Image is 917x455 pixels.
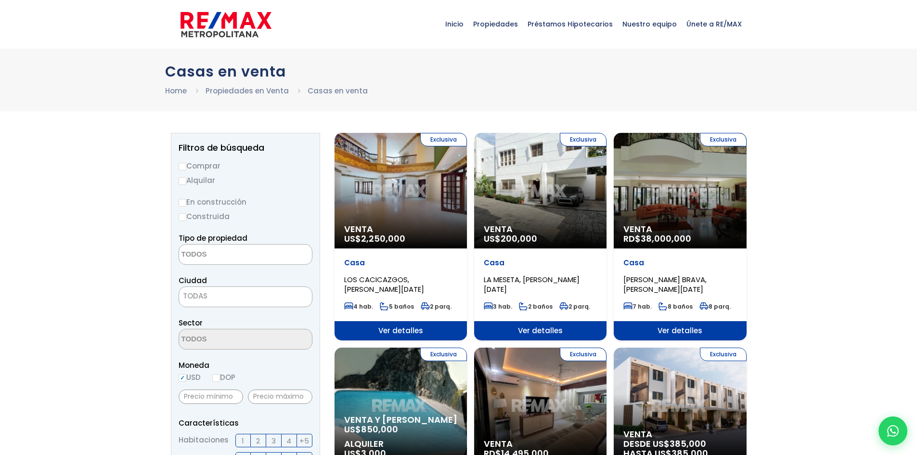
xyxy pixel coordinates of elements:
span: Alquiler [344,439,457,449]
span: Inicio [440,10,468,39]
p: Casa [484,258,597,268]
span: Ciudad [179,275,207,286]
p: Características [179,417,312,429]
label: Construida [179,210,312,222]
span: 850,000 [361,423,398,435]
img: remax-metropolitana-logo [181,10,271,39]
span: 2,250,000 [361,233,405,245]
span: US$ [344,233,405,245]
span: Sector [179,318,203,328]
input: Construida [179,213,186,221]
span: Exclusiva [560,348,607,361]
span: Propiedades [468,10,523,39]
span: [PERSON_NAME] BRAVA, [PERSON_NAME][DATE] [623,274,707,294]
input: DOP [212,374,220,382]
label: DOP [212,371,235,383]
span: Únete a RE/MAX [682,10,747,39]
p: Casa [623,258,736,268]
span: 3 hab. [484,302,512,311]
input: En construcción [179,199,186,207]
span: Ver detalles [474,321,607,340]
span: 8 baños [659,302,693,311]
label: USD [179,371,201,383]
a: Home [165,86,187,96]
span: Tipo de propiedad [179,233,247,243]
span: Venta [623,429,736,439]
span: 200,000 [501,233,537,245]
textarea: Search [179,245,272,265]
h1: Casas en venta [165,63,752,80]
span: 38,000,000 [641,233,691,245]
span: 2 parq. [559,302,590,311]
span: 4 hab. [344,302,373,311]
span: Ver detalles [335,321,467,340]
a: Exclusiva Venta US$2,250,000 Casa LOS CACICAZGOS, [PERSON_NAME][DATE] 4 hab. 5 baños 2 parq. Ver ... [335,133,467,340]
span: 2 parq. [421,302,452,311]
span: Moneda [179,359,312,371]
span: LA MESETA, [PERSON_NAME][DATE] [484,274,580,294]
label: Alquilar [179,174,312,186]
span: Ver detalles [614,321,746,340]
span: 385,000 [670,438,706,450]
span: Venta [344,224,457,234]
h2: Filtros de búsqueda [179,143,312,153]
span: 4 [286,435,291,447]
span: 1 [242,435,244,447]
p: Casa [344,258,457,268]
span: Exclusiva [700,348,747,361]
span: TODAS [183,291,207,301]
span: US$ [344,423,398,435]
a: Exclusiva Venta US$200,000 Casa LA MESETA, [PERSON_NAME][DATE] 3 hab. 2 baños 2 parq. Ver detalles [474,133,607,340]
span: Exclusiva [420,348,467,361]
span: Exclusiva [700,133,747,146]
span: 2 baños [519,302,553,311]
input: USD [179,374,186,382]
span: Venta [484,439,597,449]
span: Habitaciones [179,434,229,447]
span: Préstamos Hipotecarios [523,10,618,39]
span: Venta [623,224,736,234]
input: Alquilar [179,177,186,185]
span: 8 parq. [699,302,731,311]
a: Exclusiva Venta RD$38,000,000 Casa [PERSON_NAME] BRAVA, [PERSON_NAME][DATE] 7 hab. 8 baños 8 parq... [614,133,746,340]
span: LOS CACICAZGOS, [PERSON_NAME][DATE] [344,274,424,294]
span: Exclusiva [560,133,607,146]
span: 3 [271,435,276,447]
input: Precio máximo [248,390,312,404]
a: Propiedades en Venta [206,86,289,96]
span: TODAS [179,286,312,307]
span: Venta y [PERSON_NAME] [344,415,457,425]
span: RD$ [623,233,691,245]
span: Nuestro equipo [618,10,682,39]
span: Venta [484,224,597,234]
input: Comprar [179,163,186,170]
span: 5 baños [380,302,414,311]
span: 2 [256,435,260,447]
span: 7 hab. [623,302,652,311]
label: Comprar [179,160,312,172]
span: Exclusiva [420,133,467,146]
span: +5 [299,435,309,447]
span: US$ [484,233,537,245]
span: TODAS [179,289,312,303]
li: Casas en venta [308,85,368,97]
textarea: Search [179,329,272,350]
label: En construcción [179,196,312,208]
input: Precio mínimo [179,390,243,404]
